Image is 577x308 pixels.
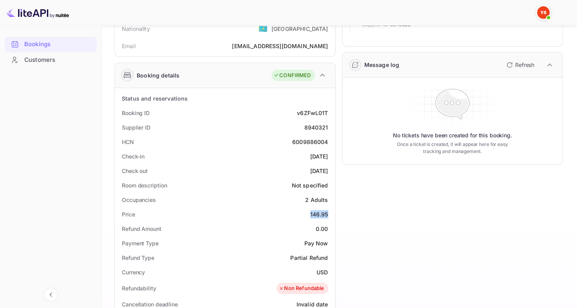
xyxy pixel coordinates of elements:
button: Refresh [502,59,537,71]
div: Pay Now [304,239,328,247]
img: LiteAPI logo [6,6,69,19]
div: Price [122,210,135,218]
div: Email [122,42,136,50]
div: 8940321 [304,123,328,131]
div: CONFIRMED [273,72,311,79]
div: Bookings [24,40,93,49]
div: Bookings [5,37,97,52]
div: Customers [5,52,97,68]
div: Refund Type [122,254,154,262]
div: Non Refundable [279,285,324,292]
div: Not specified [292,181,328,189]
div: Occupancies [122,196,156,204]
div: 0.00 [316,225,328,233]
p: Refresh [515,61,534,69]
div: Refund Amount [122,225,161,233]
div: Currency [122,268,145,276]
div: v6ZFwL01T [297,109,328,117]
div: HCN [122,138,134,146]
div: Check-in [122,152,145,160]
div: 2 Adults [305,196,328,204]
div: [DATE] [310,167,328,175]
a: Customers [5,52,97,67]
div: Booking ID [122,109,150,117]
div: Refundability [122,284,156,292]
div: Customers [24,56,93,65]
a: Bookings [5,37,97,51]
div: Partial Refund [290,254,328,262]
div: Room description [122,181,167,189]
div: Payment Type [122,239,159,247]
div: Message log [364,61,400,69]
div: 146.95 [310,210,328,218]
div: Nationality [122,25,150,33]
div: Check out [122,167,148,175]
div: USD [317,268,328,276]
div: Supplier ID [122,123,150,131]
div: [EMAIL_ADDRESS][DOMAIN_NAME] [232,42,328,50]
p: Once a ticket is created, it will appear here for easy tracking and management. [393,141,511,155]
div: [GEOGRAPHIC_DATA] [271,25,328,33]
button: Collapse navigation [44,288,58,302]
div: 6009886004 [292,138,328,146]
span: United States [259,22,268,36]
p: No tickets have been created for this booking. [393,131,512,139]
div: [DATE] [310,152,328,160]
div: Booking details [137,71,179,79]
div: Status and reservations [122,94,188,103]
img: Yandex Support [537,6,550,19]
